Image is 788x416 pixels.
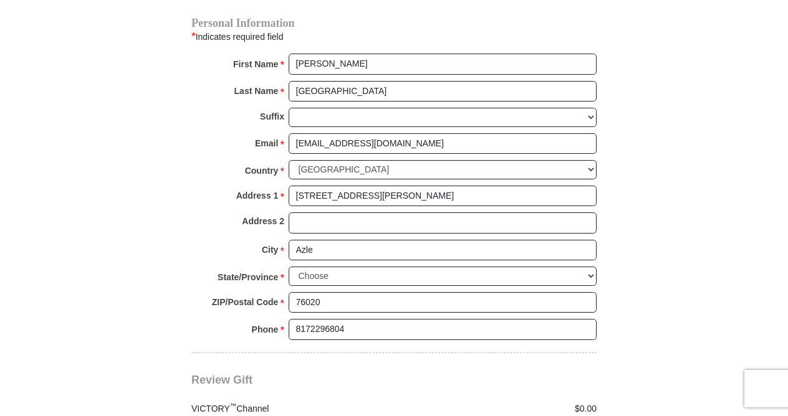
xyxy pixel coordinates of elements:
[255,135,278,152] strong: Email
[191,29,597,45] div: Indicates required field
[212,293,279,311] strong: ZIP/Postal Code
[230,402,237,409] sup: ™
[191,18,597,28] h4: Personal Information
[234,82,279,100] strong: Last Name
[218,268,278,286] strong: State/Province
[236,187,279,204] strong: Address 1
[191,374,252,386] span: Review Gift
[262,241,278,258] strong: City
[233,55,278,73] strong: First Name
[185,402,395,415] div: VICTORY Channel
[242,212,284,230] strong: Address 2
[252,321,279,338] strong: Phone
[260,108,284,125] strong: Suffix
[245,162,279,179] strong: Country
[394,402,603,415] div: $0.00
